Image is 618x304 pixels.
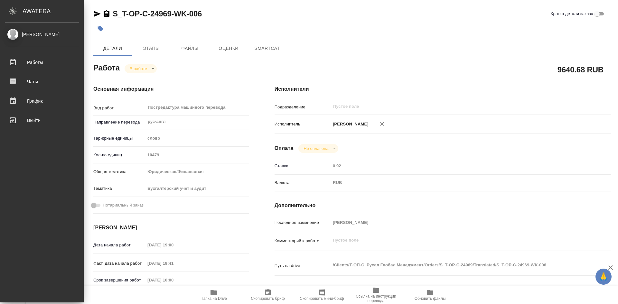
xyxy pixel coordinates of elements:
input: Пустое поле [331,161,583,170]
p: Вид работ [93,105,145,111]
span: Этапы [136,44,167,52]
span: Скопировать бриф [251,296,285,301]
span: Обновить файлы [415,296,446,301]
h2: 9640.68 RUB [557,64,604,75]
p: Ставка [275,163,331,169]
p: Валюта [275,180,331,186]
div: Чаты [5,77,79,87]
input: Пустое поле [145,259,201,268]
button: Скопировать бриф [241,286,295,304]
span: Детали [97,44,128,52]
p: Путь на drive [275,263,331,269]
p: Последнее изменение [275,219,331,226]
button: Добавить тэг [93,22,108,36]
button: 🙏 [595,269,612,285]
p: Комментарий к работе [275,238,331,244]
div: AWATERA [23,5,84,18]
div: В работе [298,144,338,153]
a: Выйти [2,112,82,128]
input: Пустое поле [145,240,201,250]
input: Пустое поле [331,218,583,227]
p: Исполнитель [275,121,331,127]
div: [PERSON_NAME] [5,31,79,38]
button: Обновить файлы [403,286,457,304]
p: Тематика [93,185,145,192]
a: S_T-OP-C-24969-WK-006 [113,9,202,18]
h4: Основная информация [93,85,249,93]
span: Файлы [174,44,205,52]
button: Не оплачена [302,146,330,151]
h4: Оплата [275,144,294,152]
span: Нотариальный заказ [103,202,144,208]
span: Оценки [213,44,244,52]
a: График [2,93,82,109]
div: слово [145,133,249,144]
button: Скопировать ссылку для ЯМессенджера [93,10,101,18]
div: Выйти [5,115,79,125]
p: Срок завершения работ [93,277,145,283]
span: Скопировать мини-бриф [300,296,344,301]
a: Чаты [2,74,82,90]
span: SmartCat [252,44,283,52]
span: 🙏 [598,270,609,283]
h4: [PERSON_NAME] [93,224,249,232]
div: Юридическая/Финансовая [145,166,249,177]
p: Дата начала работ [93,242,145,248]
div: Работы [5,58,79,67]
p: Подразделение [275,104,331,110]
h2: Работа [93,61,120,73]
button: Ссылка на инструкции перевода [349,286,403,304]
button: Папка на Drive [187,286,241,304]
p: [PERSON_NAME] [331,121,369,127]
button: Удалить исполнителя [375,117,389,131]
input: Пустое поле [145,150,249,160]
div: График [5,96,79,106]
span: Кратко детали заказа [551,11,593,17]
button: Скопировать мини-бриф [295,286,349,304]
span: Ссылка на инструкции перевода [353,294,399,303]
button: Скопировать ссылку [103,10,110,18]
h4: Исполнители [275,85,611,93]
input: Пустое поле [145,275,201,285]
div: В работе [125,64,157,73]
p: Кол-во единиц [93,152,145,158]
textarea: /Clients/Т-ОП-С_Русал Глобал Менеджмент/Orders/S_T-OP-C-24969/Translated/S_T-OP-C-24969-WK-006 [331,260,583,271]
input: Пустое поле [332,103,568,110]
h4: Дополнительно [275,202,611,209]
p: Факт. дата начала работ [93,260,145,267]
a: Работы [2,54,82,70]
span: Папка на Drive [201,296,227,301]
p: Направление перевода [93,119,145,125]
p: Тарифные единицы [93,135,145,142]
button: В работе [128,66,149,71]
p: Общая тематика [93,169,145,175]
div: RUB [331,177,583,188]
div: Бухгалтерский учет и аудит [145,183,249,194]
